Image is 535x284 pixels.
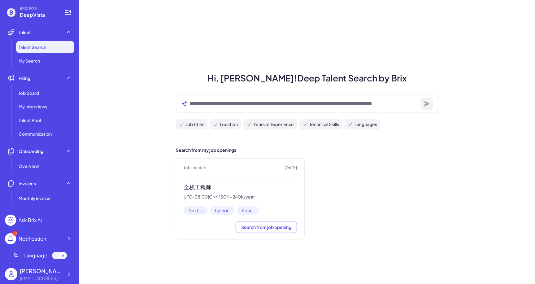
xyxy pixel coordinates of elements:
[19,148,43,154] span: Onboarding
[168,72,446,85] h1: Hi, [PERSON_NAME]! Deep Talent Search by Brix
[241,224,291,230] span: Search from job opening
[20,267,63,275] div: Jing Conan Wang
[19,90,39,96] span: Job Board
[19,44,46,50] span: Talent Search
[5,268,17,280] img: user_logo.png
[19,131,52,137] span: Communication
[309,121,339,128] span: Technical Skills
[19,235,46,242] div: Notification
[253,121,294,128] span: Years of Experience
[12,231,17,236] div: 51
[19,195,51,201] span: Monthly invoice
[19,216,42,224] div: Ask Brix AI
[285,165,297,171] span: [DATE]
[19,75,30,81] span: Hiring
[20,11,57,19] span: DeepVista
[19,180,36,186] span: Invoices
[19,29,31,35] span: Talent
[237,206,259,215] span: React
[184,206,207,215] span: Next.js
[210,206,234,215] span: Python
[236,221,297,233] button: Search from job opening
[176,147,438,153] h2: Search from my job openings
[354,121,377,128] span: Languages
[19,163,39,169] span: Overview
[220,121,238,128] span: Location
[184,165,207,171] span: Job created
[19,103,47,110] span: My Interviews
[19,58,40,64] span: My Search
[20,6,57,11] span: BRIX FOR
[24,252,47,259] span: Language
[186,121,204,128] span: Job Titles
[184,194,297,200] p: UTC-08:00 | CNY 150K - 240K/year
[19,117,41,123] span: Talent Pool
[20,275,63,282] div: jingconan@deepvista.ai
[184,184,297,191] h3: 全栈工程师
